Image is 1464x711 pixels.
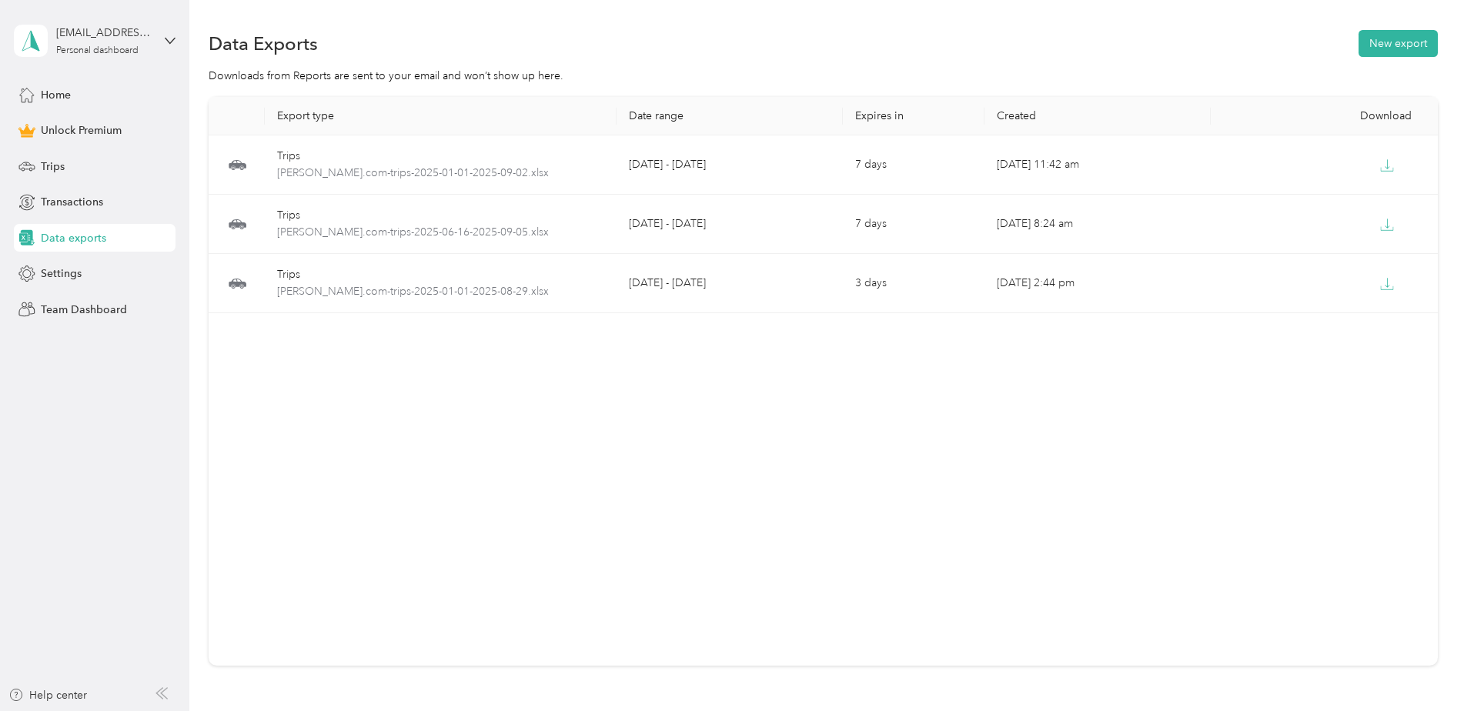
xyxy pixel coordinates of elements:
td: [DATE] - [DATE] [617,195,843,254]
td: 7 days [843,195,984,254]
td: [DATE] 2:44 pm [984,254,1211,313]
button: New export [1359,30,1438,57]
td: 7 days [843,135,984,195]
td: [DATE] 8:24 am [984,195,1211,254]
span: Transactions [41,194,103,210]
div: Download [1223,109,1425,122]
td: [DATE] - [DATE] [617,135,843,195]
span: Data exports [41,230,106,246]
span: Trips [41,159,65,175]
iframe: Everlance-gr Chat Button Frame [1378,625,1464,711]
span: creynolds-foushee.com-trips-2025-06-16-2025-09-05.xlsx [277,224,603,241]
td: [DATE] - [DATE] [617,254,843,313]
h1: Data Exports [209,35,318,52]
span: creynolds-foushee.com-trips-2025-01-01-2025-09-02.xlsx [277,165,603,182]
td: [DATE] 11:42 am [984,135,1211,195]
td: 3 days [843,254,984,313]
span: Team Dashboard [41,302,127,318]
div: Trips [277,207,603,224]
div: [EMAIL_ADDRESS][PERSON_NAME][DOMAIN_NAME] [56,25,152,41]
th: Expires in [843,97,984,135]
span: Unlock Premium [41,122,122,139]
th: Date range [617,97,843,135]
button: Help center [8,687,87,703]
span: creynolds-foushee.com-trips-2025-01-01-2025-08-29.xlsx [277,283,603,300]
th: Export type [265,97,616,135]
div: Trips [277,148,603,165]
div: Trips [277,266,603,283]
th: Created [984,97,1211,135]
div: Downloads from Reports are sent to your email and won’t show up here. [209,68,1438,84]
div: Personal dashboard [56,46,139,55]
span: Settings [41,265,82,282]
span: Home [41,87,71,103]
